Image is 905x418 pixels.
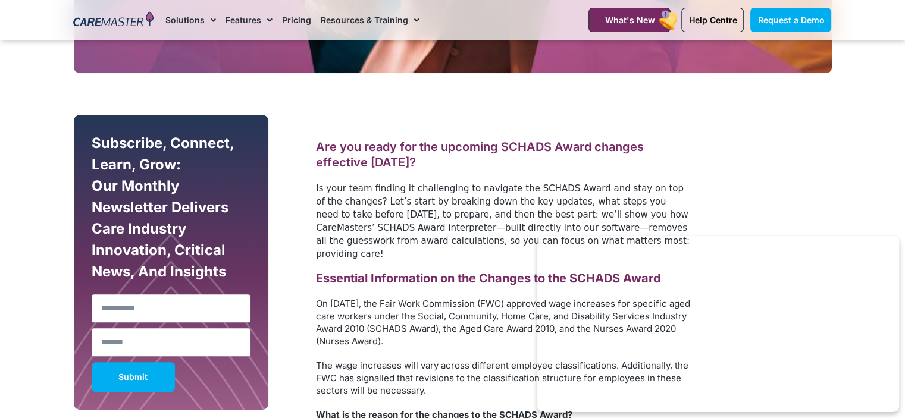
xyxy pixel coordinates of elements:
[316,359,691,397] p: The wage increases will vary across different employee classifications. Additionally, the FWC has...
[92,133,251,398] form: New Form
[316,183,690,259] span: Is your team finding it challenging to navigate the SCHADS Award and stay on top of the changes? ...
[688,15,737,25] span: Help Centre
[316,297,691,347] p: On [DATE], the Fair Work Commission (FWC) approved wage increases for specific aged care workers ...
[316,139,691,170] h2: Are you ready for the upcoming SCHADS Award changes effective [DATE]?
[605,15,655,25] span: What's New
[89,133,254,288] div: Subscribe, Connect, Learn, Grow: Our Monthly Newsletter Delivers Care Industry Innovation, Critic...
[92,362,175,392] button: Submit
[316,271,661,285] strong: Essential Information on the Changes to the SCHADS Award
[73,11,154,29] img: CareMaster Logo
[588,8,671,32] a: What's New
[757,15,824,25] span: Request a Demo
[750,8,831,32] a: Request a Demo
[537,236,899,412] iframe: Popup CTA
[118,374,148,380] span: Submit
[681,8,744,32] a: Help Centre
